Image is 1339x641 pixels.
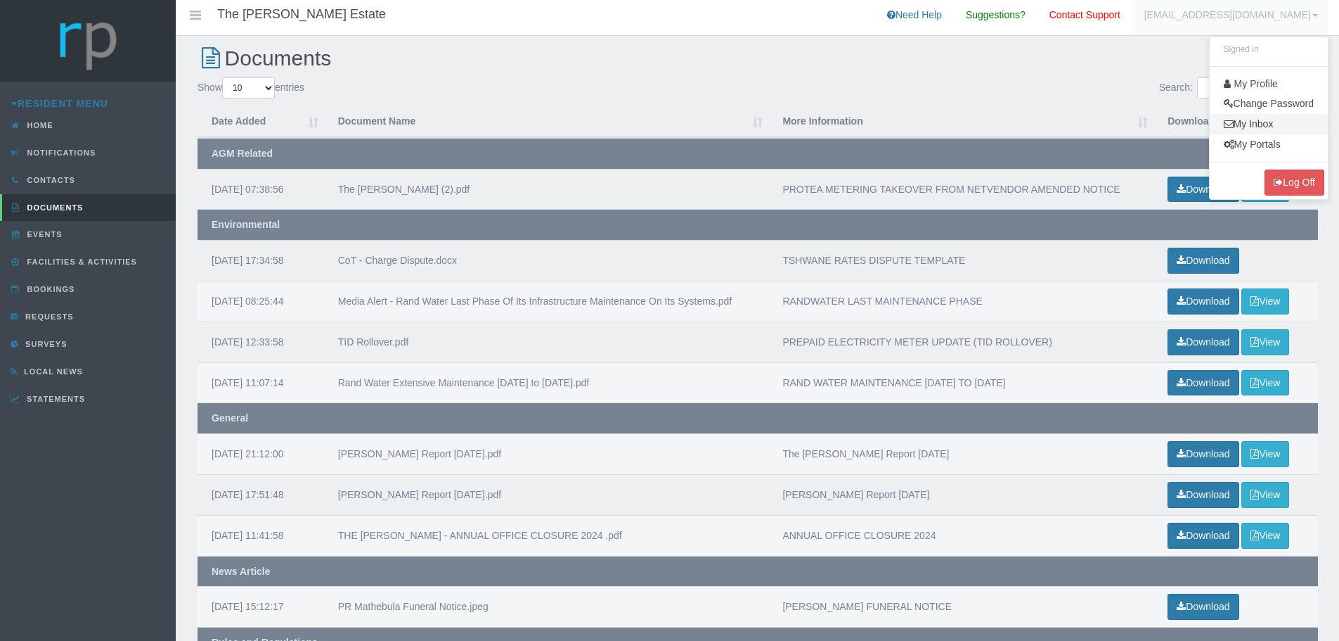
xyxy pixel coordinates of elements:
div: CoT - Charge Dispute.docx [338,253,755,269]
a: Download [1167,523,1238,549]
strong: Environmental [212,219,280,230]
label: Show entries [198,77,304,99]
td: [DATE] 21:12:00 [198,433,324,474]
strong: General [212,412,248,424]
span: Contacts [24,176,75,184]
span: Statements [23,395,85,403]
button: Log Off [1264,170,1324,196]
th: Download: activate to sort column ascending [1153,106,1318,138]
label: Search: [1159,77,1318,99]
button: View [1241,482,1289,508]
a: Download [1167,177,1238,203]
span: Bookings [24,285,75,293]
a: Download [1167,329,1238,355]
div: Document Name [338,113,748,129]
a: Download [1167,370,1238,396]
a: My Profile [1210,74,1328,94]
td: [DATE] 11:41:58 [198,515,324,556]
strong: News Article [212,566,271,577]
td: [PERSON_NAME] Report [DATE] [768,474,1153,515]
a: Download [1167,441,1238,467]
td: RANDWATER LAST MAINTENANCE PHASE [768,281,1153,322]
button: View [1241,329,1289,355]
span: Local News [20,367,83,376]
td: [DATE] 07:38:56 [198,169,324,210]
th: More Information : activate to sort column ascending [768,106,1153,138]
td: [DATE] 08:25:44 [198,281,324,322]
div: The [PERSON_NAME] (2).pdf [338,182,755,198]
span: Facilities & Activities [24,258,137,266]
button: View [1241,441,1289,467]
input: Search: [1197,77,1318,99]
a: Download [1167,482,1238,508]
div: Rand Water Extensive Maintenance [DATE] to [DATE].pdf [338,375,755,391]
a: Download [1167,594,1238,620]
div: Media Alert - Rand Water Last Phase Of Its Infrastructure Maintenance On Its Systems.pdf [338,293,755,310]
td: PREPAID ELECTRICITY METER UPDATE (TID ROLLOVER) [768,322,1153,362]
th: Document Name : activate to sort column ascending [324,106,769,138]
a: My Portals [1210,134,1328,155]
span: Requests [22,312,74,321]
a: Resident Menu [11,98,108,109]
h4: The [PERSON_NAME] Estate [217,8,386,22]
td: ANNUAL OFFICE CLOSURE 2024 [768,515,1153,556]
span: Documents [24,203,84,212]
div: THE [PERSON_NAME] - ANNUAL OFFICE CLOSURE 2024 .pdf [338,528,755,544]
a: Download [1167,288,1238,315]
span: Home [24,121,53,129]
button: View [1241,370,1289,396]
td: TSHWANE RATES DISPUTE TEMPLATE [768,240,1153,281]
select: Showentries [222,77,275,99]
li: Signed in [1210,41,1328,59]
div: TID Rollover.pdf [338,334,755,350]
td: [PERSON_NAME] FUNERAL NOTICE [768,586,1153,627]
span: Surveys [22,340,67,348]
td: The [PERSON_NAME] Report [DATE] [768,433,1153,474]
a: Change Password [1210,94,1328,114]
h2: Documents [198,46,1318,70]
td: [DATE] 12:33:58 [198,322,324,362]
strong: AGM Related [212,148,273,159]
a: Download [1167,248,1238,274]
td: [DATE] 15:12:17 [198,586,324,627]
td: [DATE] 17:34:58 [198,240,324,281]
button: View [1241,523,1289,549]
td: PROTEA METERING TAKEOVER FROM NETVENDOR AMENDED NOTICE [768,169,1153,210]
span: Events [24,230,63,239]
div: PR Mathebula Funeral Notice.jpeg [338,599,755,615]
td: [DATE] 11:07:14 [198,362,324,403]
div: [PERSON_NAME] Report [DATE].pdf [338,487,755,503]
th: Date Added : activate to sort column ascending [198,106,324,138]
a: My Inbox [1210,114,1328,134]
div: [PERSON_NAME] Report [DATE].pdf [338,446,755,462]
td: [DATE] 17:51:48 [198,474,324,515]
button: View [1241,288,1289,315]
span: Notifications [24,148,96,157]
td: RAND WATER MAINTENANCE [DATE] TO [DATE] [768,362,1153,403]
